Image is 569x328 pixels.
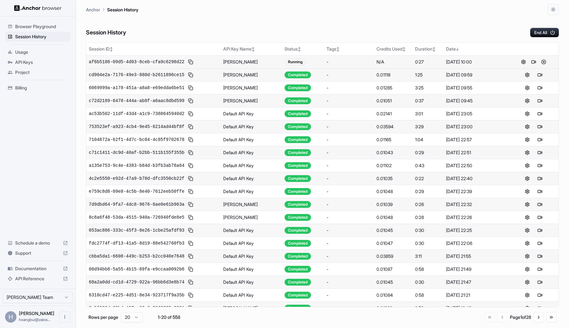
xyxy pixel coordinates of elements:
div: Completed [284,97,311,104]
div: - [327,240,371,246]
div: N/A [376,59,410,65]
span: c72d2189-6478-444a-ab8f-a6aac8dbd599 [89,98,184,104]
div: 0.01087 [376,266,410,272]
span: hoangbui@zalos.io [19,317,51,322]
div: [DATE] 22:57 [446,137,506,143]
span: Session History [15,33,68,40]
div: 3:25 [415,85,441,91]
div: 0.01045 [376,279,410,285]
span: API Reference [15,276,60,282]
td: Default API Key [221,172,282,185]
div: [DATE] 21:49 [446,266,506,272]
span: Browser Playground [15,23,68,30]
td: [PERSON_NAME] [221,198,282,211]
div: Completed [284,253,311,260]
div: API Key Name [223,46,279,52]
span: c71c1411-dc9d-40af-b2bb-511b155f355b [89,149,184,156]
div: API Reference [5,274,70,284]
div: 0.01051 [376,98,410,104]
div: 0:26 [415,201,441,208]
span: ↕ [110,47,113,52]
span: fdc2774f-df13-41a5-8d19-88e542760fb3 [89,240,184,246]
div: - [327,279,371,285]
div: API Keys [5,57,70,67]
div: 1-20 of 558 [153,314,185,320]
td: Default API Key [221,107,282,120]
div: Tags [327,46,371,52]
div: 0:37 [415,98,441,104]
div: 0:58 [415,292,441,298]
div: 0.01048 [376,188,410,195]
span: Schedule a demo [15,240,60,246]
div: [DATE] 22:39 [446,188,506,195]
div: - [327,137,371,143]
span: Usage [15,49,68,55]
div: 3:29 [415,124,441,130]
div: Usage [5,47,70,57]
div: [DATE] 22:06 [446,240,506,246]
td: Default API Key [221,146,282,159]
h6: Session History [86,28,126,37]
div: Project [5,67,70,77]
span: ↓ [456,47,459,52]
div: Date [446,46,506,52]
div: Support [5,248,70,258]
div: 0.01084 [376,292,410,298]
div: [DATE] 22:25 [446,227,506,234]
div: Completed [284,84,311,91]
span: cbba5da1-6608-449c-b253-b2cc040e7648 [89,253,184,259]
div: 0.01102 [376,162,410,169]
span: a135e753-9c4e-4383-b84d-b3fb3ab78a64 [89,162,184,169]
span: Hoang Bui [19,311,54,316]
span: 753523ef-a923-4cb4-9e45-6214ad44bf8f [89,124,184,130]
td: Default API Key [221,120,282,133]
td: [PERSON_NAME] [221,301,282,314]
span: 3c5f028d-00bd-407c-86a6-3868325e3831 [89,305,184,311]
div: Browser Playground [5,21,70,32]
div: 0:30 [415,227,441,234]
div: [DATE] 22:51 [446,149,506,156]
span: 8c8a6f48-53da-4515-940a-726940fde8e5 [89,214,184,221]
td: [PERSON_NAME] [221,94,282,107]
div: 0.01039 [376,201,410,208]
div: 3:01 [415,111,441,117]
span: af6b5186-09d5-4d03-8ceb-cfa9c6298d22 [89,59,184,65]
div: Completed [284,123,311,130]
div: Completed [284,162,311,169]
div: 0:29 [415,188,441,195]
div: Completed [284,201,311,208]
div: 3:11 [415,253,441,259]
p: Anchor [86,6,100,13]
div: Schedule a demo [5,238,70,248]
div: [DATE] 22:26 [446,214,506,221]
div: [DATE] 22:40 [446,175,506,182]
span: Project [15,69,68,76]
td: Default API Key [221,263,282,276]
div: 0:43 [415,162,441,169]
div: [DATE] 22:32 [446,201,506,208]
span: e759c8d8-09e8-4c5b-8e40-7612eeb50ffe [89,188,184,195]
div: - [327,253,371,259]
td: Default API Key [221,237,282,250]
div: [DATE] 22:50 [446,162,506,169]
div: 0.01035 [376,175,410,182]
div: 0.01118 [376,72,410,78]
div: - [327,59,371,65]
td: Default API Key [221,185,282,198]
div: - [327,162,371,169]
div: [DATE] 21:21 [446,292,506,298]
p: Rows per page [89,314,118,320]
div: - [327,266,371,272]
div: 0.01285 [376,85,410,91]
div: Completed [284,292,311,299]
div: [DATE] 21:55 [446,253,506,259]
div: Running [284,58,306,65]
div: Status [284,46,322,52]
div: - [327,98,371,104]
div: 0:29 [415,149,441,156]
td: Default API Key [221,276,282,289]
div: Page 1 of 28 [510,314,531,320]
span: Billing [15,85,68,91]
div: 2:52 [415,305,441,311]
div: [DATE] 09:45 [446,98,506,104]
